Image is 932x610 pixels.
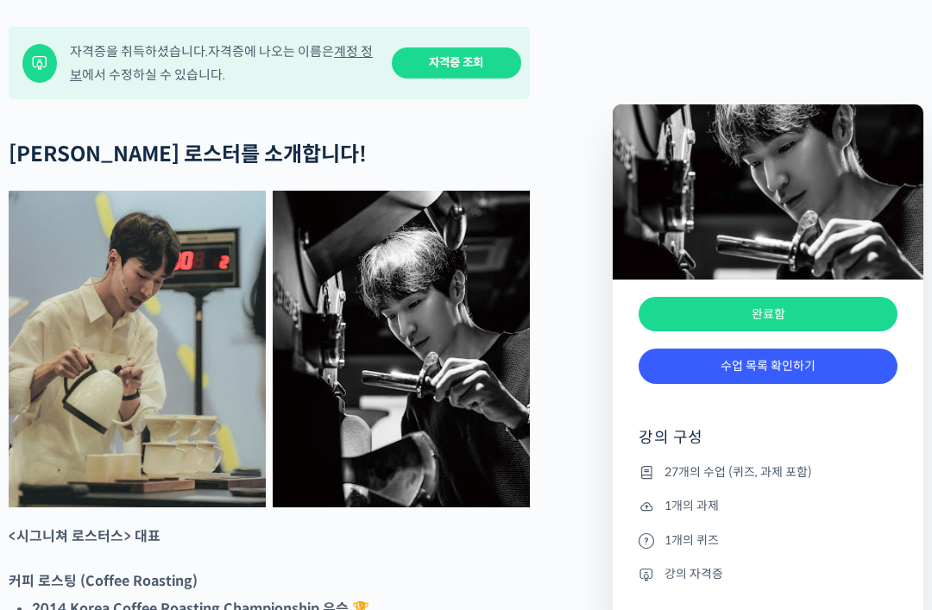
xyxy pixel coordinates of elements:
[148,494,189,507] span: チャット
[9,527,161,545] strong: <시그니쳐 로스터스> 대표
[267,493,287,506] span: 設定
[392,47,521,79] a: 자격증 조회
[639,349,897,384] a: 수업 목록 확인하기
[114,467,223,510] a: チャット
[9,142,530,167] h2: [PERSON_NAME] 로스터를 소개합니다!
[639,427,897,462] h4: 강의 구성
[639,530,897,550] li: 1개의 퀴즈
[44,493,75,506] span: ホーム
[70,40,380,86] div: 자격증을 취득하셨습니다. 자격증에 나오는 이름은 에서 수정하실 수 있습니다.
[223,467,331,510] a: 設定
[5,467,114,510] a: ホーム
[639,297,897,332] div: 완료함
[639,462,897,482] li: 27개의 수업 (퀴즈, 과제 포함)
[9,572,198,590] strong: 커피 로스팅 (Coffee Roasting)
[639,496,897,517] li: 1개의 과제
[639,563,897,584] li: 강의 자격증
